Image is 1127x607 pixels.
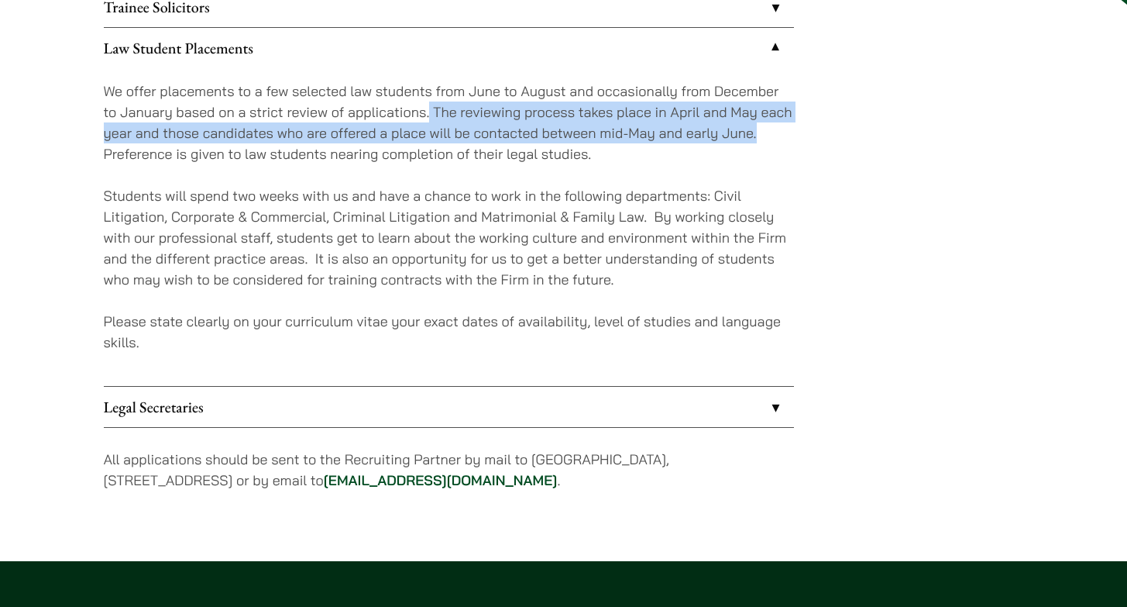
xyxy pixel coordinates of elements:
p: Students will spend two weeks with us and have a chance to work in the following departments: Civ... [104,185,794,290]
a: Law Student Placements [104,28,794,68]
a: [EMAIL_ADDRESS][DOMAIN_NAME] [324,471,558,489]
p: We offer placements to a few selected law students from June to August and occasionally from Dece... [104,81,794,164]
div: Law Student Placements [104,68,794,386]
p: Please state clearly on your curriculum vitae your exact dates of availability, level of studies ... [104,311,794,353]
p: All applications should be sent to the Recruiting Partner by mail to [GEOGRAPHIC_DATA], [STREET_A... [104,449,794,491]
a: Legal Secretaries [104,387,794,427]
